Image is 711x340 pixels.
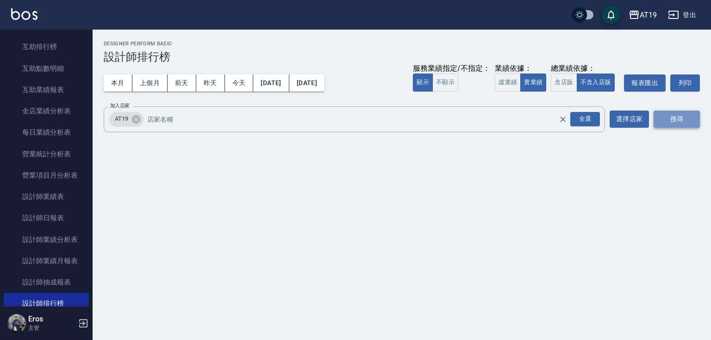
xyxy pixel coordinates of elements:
div: AT19 [109,112,143,127]
button: 上個月 [132,74,168,92]
button: 報表匯出 [624,74,666,92]
span: AT19 [109,114,134,124]
img: Person [7,314,26,333]
button: [DATE] [253,74,289,92]
button: 實業績 [520,74,546,92]
button: 虛業績 [495,74,521,92]
label: 加入店家 [110,102,130,109]
h5: Eros [28,315,75,324]
input: 店家名稱 [145,111,575,127]
a: 設計師業績表 [4,186,89,207]
button: 本月 [104,74,132,92]
button: 顯示 [413,74,433,92]
button: 不顯示 [432,74,458,92]
a: 每日業績分析表 [4,122,89,143]
button: 搜尋 [654,111,700,128]
div: 全選 [570,112,600,126]
a: 營業統計分析表 [4,143,89,165]
button: 選擇店家 [610,111,649,128]
button: AT19 [625,6,661,25]
a: 互助排行榜 [4,36,89,57]
div: 業績依據： [495,64,546,74]
button: save [602,6,620,24]
a: 設計師業績分析表 [4,229,89,250]
a: 全店業績分析表 [4,100,89,122]
button: 前天 [168,74,196,92]
div: AT19 [640,9,657,21]
a: 互助業績報表 [4,79,89,100]
a: 設計師排行榜 [4,293,89,314]
p: 主管 [28,324,75,332]
h3: 設計師排行榜 [104,50,700,63]
button: [DATE] [289,74,324,92]
button: 不含入店販 [577,74,615,92]
a: 營業項目月分析表 [4,165,89,186]
button: Clear [556,113,569,126]
div: 服務業績指定/不指定： [413,64,490,74]
a: 設計師日報表 [4,207,89,229]
button: 登出 [664,6,700,24]
img: Logo [11,8,37,20]
button: 昨天 [196,74,225,92]
button: 今天 [225,74,254,92]
button: Open [568,110,602,128]
a: 設計師抽成報表 [4,272,89,293]
a: 互助點數明細 [4,58,89,79]
div: 總業績依據： [551,64,619,74]
h2: Designer Perform Basic [104,41,700,47]
button: 含店販 [551,74,577,92]
a: 設計師業績月報表 [4,250,89,272]
button: 列印 [670,74,700,92]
